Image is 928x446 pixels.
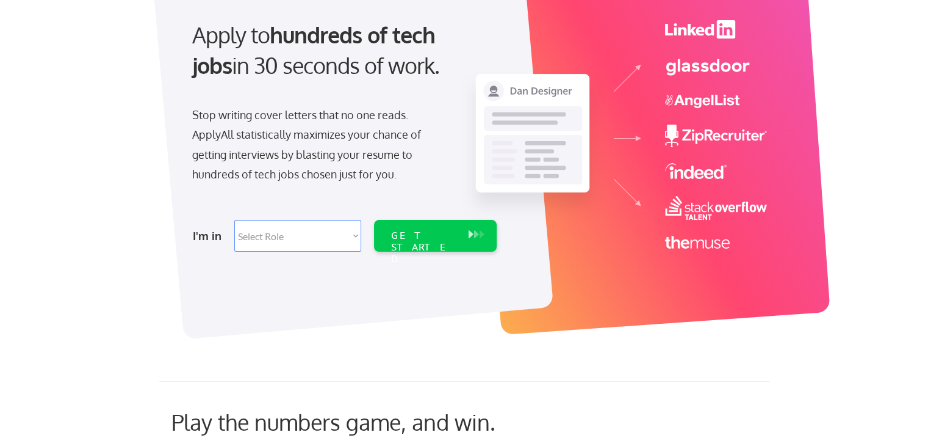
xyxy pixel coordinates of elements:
[171,409,550,435] div: Play the numbers game, and win.
[391,230,456,265] div: GET STARTED
[192,21,441,79] strong: hundreds of tech jobs
[192,20,492,81] div: Apply to in 30 seconds of work.
[193,226,227,246] div: I'm in
[192,105,443,185] div: Stop writing cover letters that no one reads. ApplyAll statistically maximizes your chance of get...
